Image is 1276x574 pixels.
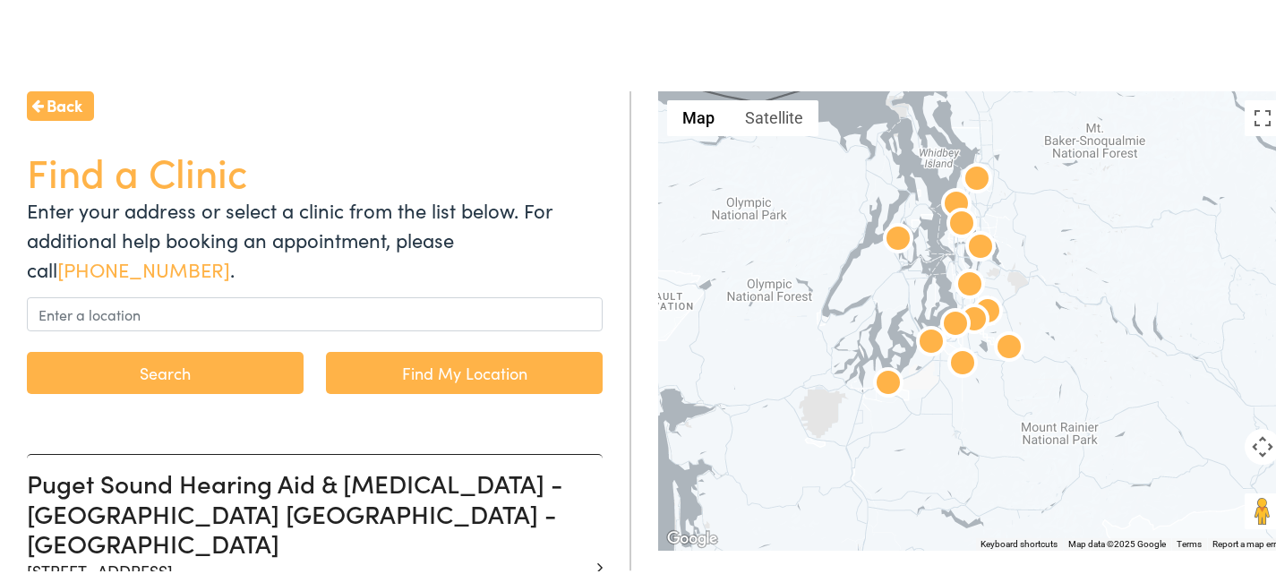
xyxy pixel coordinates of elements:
h3: Puget Sound Hearing Aid & [MEDICAL_DATA] - [GEOGRAPHIC_DATA] [GEOGRAPHIC_DATA] - [GEOGRAPHIC_DATA] [27,466,589,556]
span: Map data ©2025 Google [1068,536,1166,546]
span: Back [47,90,82,115]
button: Show satellite imagery [730,98,818,133]
button: Show street map [667,98,730,133]
input: Enter a location [27,295,603,329]
img: Google [663,525,722,548]
a: [PHONE_NUMBER] [57,253,230,280]
a: Find My Location [326,349,603,391]
button: Keyboard shortcuts [981,535,1058,548]
h1: Find a Clinic [27,145,603,193]
a: Back [27,89,94,118]
a: Open this area in Google Maps (opens a new window) [663,525,722,548]
p: Enter your address or select a clinic from the list below. For additional help booking an appoint... [27,193,603,281]
a: Terms (opens in new tab) [1177,536,1202,546]
button: Search [27,349,304,391]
